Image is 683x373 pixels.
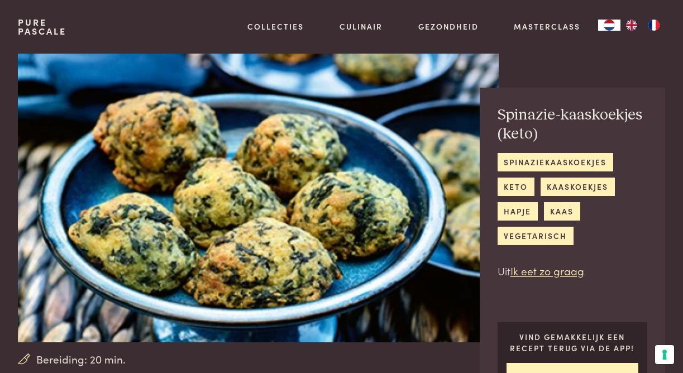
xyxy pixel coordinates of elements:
[514,21,580,32] a: Masterclass
[598,20,620,31] div: Language
[498,263,648,279] p: Uit
[18,54,499,342] img: Spinazie-kaaskoekjes (keto)
[655,345,674,364] button: Uw voorkeuren voor toestemming voor trackingtechnologieën
[18,18,66,36] a: PurePascale
[247,21,304,32] a: Collecties
[643,20,665,31] a: FR
[620,20,643,31] a: EN
[498,178,534,196] a: keto
[598,20,665,31] aside: Language selected: Nederlands
[498,153,613,171] a: spinaziekaaskoekjes
[544,202,580,221] a: kaas
[541,178,615,196] a: kaaskoekjes
[418,21,479,32] a: Gezondheid
[498,227,574,245] a: vegetarisch
[36,351,126,367] span: Bereiding: 20 min.
[507,331,639,354] p: Vind gemakkelijk een recept terug via de app!
[620,20,665,31] ul: Language list
[498,202,538,221] a: hapje
[598,20,620,31] a: NL
[510,263,584,278] a: Ik eet zo graag
[498,106,648,144] h2: Spinazie-kaaskoekjes (keto)
[340,21,383,32] a: Culinair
